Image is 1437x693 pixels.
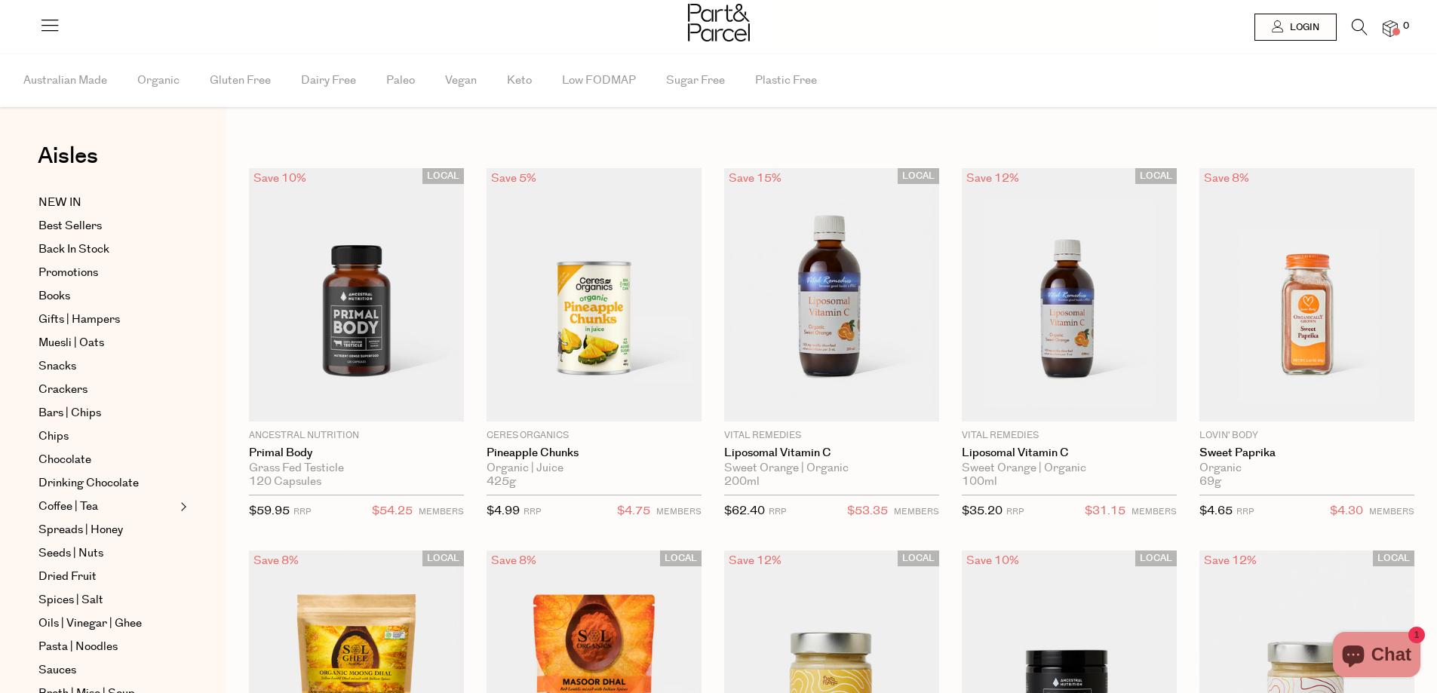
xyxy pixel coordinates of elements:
[962,168,1024,189] div: Save 12%
[38,428,176,446] a: Chips
[1199,168,1414,422] img: Sweet Paprika
[656,506,702,517] small: MEMBERS
[293,506,311,517] small: RRP
[962,446,1177,460] a: Liposomal Vitamin C
[38,661,176,679] a: Sauces
[769,506,786,517] small: RRP
[249,461,464,475] div: Grass Fed Testicle
[962,429,1177,443] p: Vital Remedies
[1199,446,1414,460] a: Sweet Paprika
[210,54,271,107] span: Gluten Free
[1373,550,1414,566] span: LOCAL
[894,506,939,517] small: MEMBERS
[487,168,541,189] div: Save 5%
[724,168,939,422] img: Liposomal Vitamin C
[1330,501,1363,521] span: $4.30
[962,550,1024,571] div: Save 10%
[487,503,520,519] span: $4.99
[1199,461,1414,475] div: Organic
[38,474,176,492] a: Drinking Chocolate
[249,503,290,519] span: $59.95
[1328,632,1425,681] inbox-online-store-chat: Shopify online store chat
[38,194,176,212] a: NEW IN
[898,550,939,566] span: LOCAL
[23,54,107,107] span: Australian Made
[249,446,464,460] a: Primal Body
[301,54,356,107] span: Dairy Free
[562,54,636,107] span: Low FODMAP
[724,429,939,443] p: Vital Remedies
[38,404,101,422] span: Bars | Chips
[38,451,91,469] span: Chocolate
[38,591,176,609] a: Spices | Salt
[38,615,142,633] span: Oils | Vinegar | Ghee
[38,334,104,352] span: Muesli | Oats
[38,638,118,656] span: Pasta | Noodles
[1199,475,1221,489] span: 69g
[38,264,98,282] span: Promotions
[487,475,516,489] span: 425g
[1383,20,1398,36] a: 0
[487,168,702,422] img: Pineapple Chunks
[38,498,176,516] a: Coffee | Tea
[617,501,650,521] span: $4.75
[38,404,176,422] a: Bars | Chips
[419,506,464,517] small: MEMBERS
[38,287,176,305] a: Books
[38,194,81,212] span: NEW IN
[38,544,103,563] span: Seeds | Nuts
[38,241,176,259] a: Back In Stock
[38,217,102,235] span: Best Sellers
[137,54,180,107] span: Organic
[38,451,176,469] a: Chocolate
[249,168,311,189] div: Save 10%
[38,498,98,516] span: Coffee | Tea
[38,334,176,352] a: Muesli | Oats
[249,475,321,489] span: 120 Capsules
[487,446,702,460] a: Pineapple Chunks
[1236,506,1254,517] small: RRP
[724,168,786,189] div: Save 15%
[1131,506,1177,517] small: MEMBERS
[1199,168,1254,189] div: Save 8%
[847,501,888,521] span: $53.35
[1199,503,1233,519] span: $4.65
[487,461,702,475] div: Organic | Juice
[249,550,303,571] div: Save 8%
[524,506,541,517] small: RRP
[249,429,464,443] p: Ancestral Nutrition
[962,461,1177,475] div: Sweet Orange | Organic
[422,168,464,184] span: LOCAL
[38,311,120,329] span: Gifts | Hampers
[38,140,98,173] span: Aisles
[38,217,176,235] a: Best Sellers
[38,381,176,399] a: Crackers
[507,54,532,107] span: Keto
[38,521,123,539] span: Spreads | Honey
[445,54,477,107] span: Vegan
[1135,550,1177,566] span: LOCAL
[1369,506,1414,517] small: MEMBERS
[177,498,187,516] button: Expand/Collapse Coffee | Tea
[38,357,76,376] span: Snacks
[487,429,702,443] p: Ceres Organics
[1199,429,1414,443] p: Lovin' Body
[666,54,725,107] span: Sugar Free
[724,475,760,489] span: 200ml
[38,264,176,282] a: Promotions
[38,568,176,586] a: Dried Fruit
[38,311,176,329] a: Gifts | Hampers
[487,550,541,571] div: Save 8%
[38,241,109,259] span: Back In Stock
[1085,501,1125,521] span: $31.15
[38,661,76,679] span: Sauces
[38,615,176,633] a: Oils | Vinegar | Ghee
[724,461,939,475] div: Sweet Orange | Organic
[962,503,1003,519] span: $35.20
[724,446,939,460] a: Liposomal Vitamin C
[38,544,176,563] a: Seeds | Nuts
[1254,14,1337,41] a: Login
[688,4,750,41] img: Part&Parcel
[38,428,69,446] span: Chips
[1399,20,1413,33] span: 0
